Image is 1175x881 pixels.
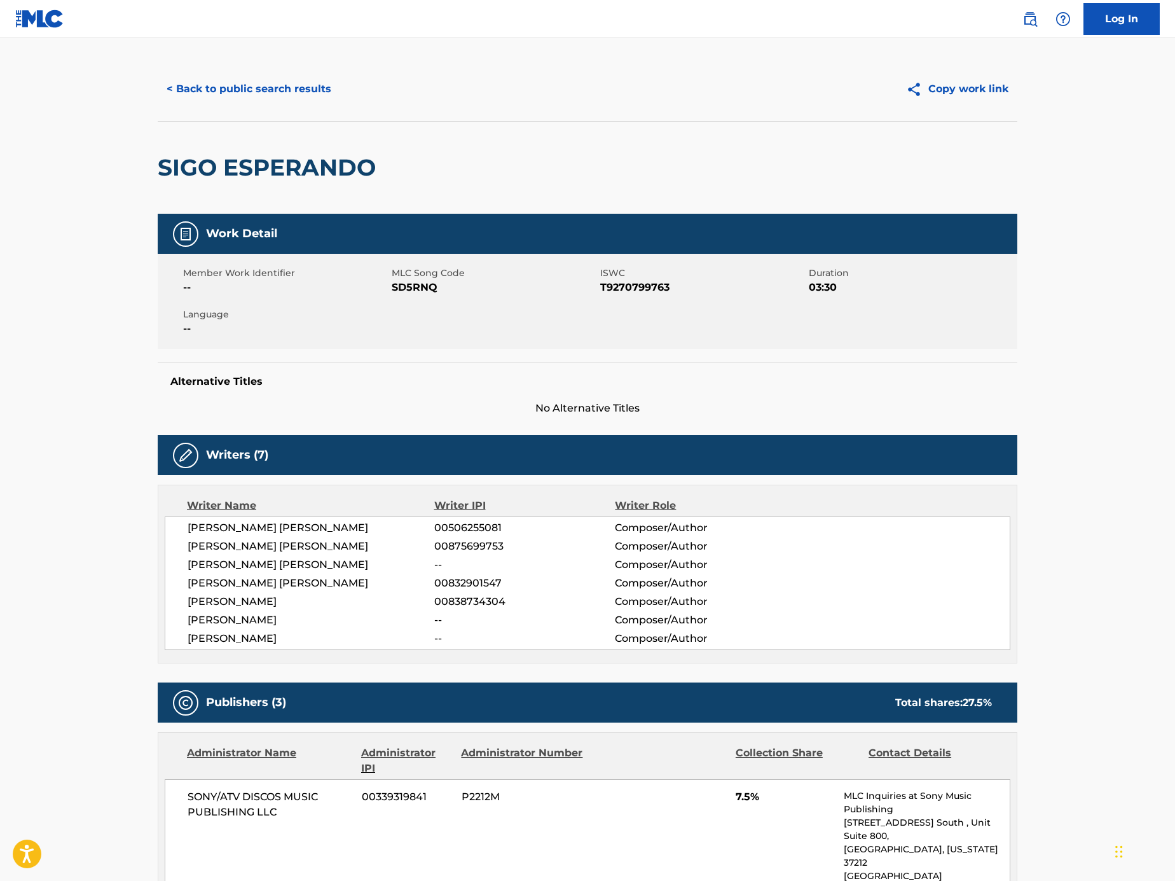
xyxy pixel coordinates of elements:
span: 7.5% [736,789,834,805]
div: Writer Name [187,498,434,513]
span: [PERSON_NAME] [PERSON_NAME] [188,557,434,572]
span: Composer/Author [615,594,780,609]
span: Duration [809,267,1014,280]
span: MLC Song Code [392,267,597,280]
span: 03:30 [809,280,1014,295]
span: [PERSON_NAME] [PERSON_NAME] [188,539,434,554]
div: Drag [1115,833,1123,871]
span: 00838734304 [434,594,615,609]
span: [PERSON_NAME] [188,613,434,628]
img: Publishers [178,695,193,711]
div: Help [1050,6,1076,32]
span: -- [434,557,615,572]
img: search [1022,11,1038,27]
span: Composer/Author [615,557,780,572]
span: Member Work Identifier [183,267,388,280]
div: Administrator IPI [361,746,451,776]
span: Language [183,308,388,321]
h5: Writers (7) [206,448,268,462]
span: [PERSON_NAME] [PERSON_NAME] [188,520,434,536]
img: Work Detail [178,226,193,242]
h5: Publishers (3) [206,695,286,710]
img: Copy work link [906,81,928,97]
span: Composer/Author [615,520,780,536]
button: Copy work link [897,73,1017,105]
span: Composer/Author [615,576,780,591]
div: Writer Role [615,498,780,513]
p: [STREET_ADDRESS] South , Unit Suite 800, [844,816,1010,843]
span: Composer/Author [615,613,780,628]
span: 00832901547 [434,576,615,591]
div: Administrator Number [461,746,584,776]
img: Writers [178,448,193,463]
span: -- [183,280,388,295]
button: < Back to public search results [158,73,340,105]
div: Total shares: [895,695,992,711]
span: -- [183,321,388,336]
h5: Alternative Titles [170,375,1005,388]
span: 27.5 % [963,697,992,709]
img: help [1055,11,1071,27]
span: 00339319841 [362,789,452,805]
span: T9270799763 [600,280,806,295]
iframe: Chat Widget [1111,820,1175,881]
div: Collection Share [736,746,859,776]
p: [GEOGRAPHIC_DATA], [US_STATE] 37212 [844,843,1010,870]
p: MLC Inquiries at Sony Music Publishing [844,789,1010,816]
div: Writer IPI [434,498,615,513]
span: [PERSON_NAME] [188,631,434,646]
span: Composer/Author [615,539,780,554]
span: P2212M [462,789,585,805]
span: -- [434,631,615,646]
span: Composer/Author [615,631,780,646]
a: Log In [1083,3,1160,35]
span: [PERSON_NAME] [188,594,434,609]
span: No Alternative Titles [158,401,1017,416]
a: Public Search [1017,6,1043,32]
span: ISWC [600,267,806,280]
span: 00875699753 [434,539,615,554]
span: SD5RNQ [392,280,597,295]
h2: SIGO ESPERANDO [158,153,382,182]
span: -- [434,613,615,628]
span: 00506255081 [434,520,615,536]
h5: Work Detail [206,226,277,241]
span: [PERSON_NAME] [PERSON_NAME] [188,576,434,591]
div: Administrator Name [187,746,352,776]
div: Contact Details [869,746,992,776]
span: SONY/ATV DISCOS MUSIC PUBLISHING LLC [188,789,352,820]
img: MLC Logo [15,10,64,28]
